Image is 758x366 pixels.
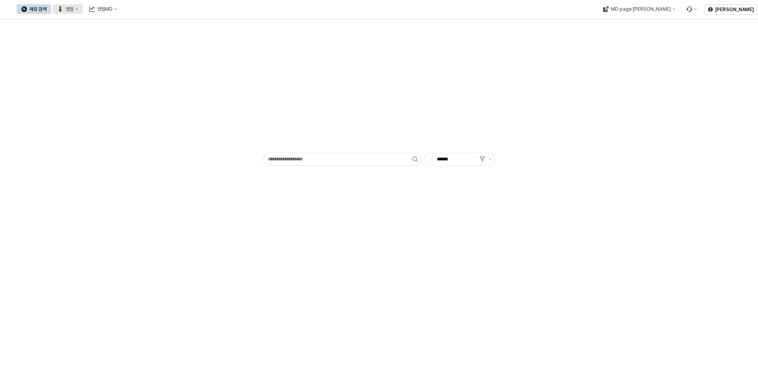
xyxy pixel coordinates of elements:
[97,6,113,12] div: 영업MD
[611,6,670,12] div: MD page [PERSON_NAME]
[17,4,51,14] button: 매장 검색
[53,4,83,14] button: 영업
[485,153,495,165] button: 제안 사항 표시
[681,4,701,14] div: Menu item 6
[429,156,435,162] span: -
[65,6,73,12] div: 영업
[29,6,46,12] div: 매장 검색
[704,4,757,15] button: [PERSON_NAME]
[84,4,122,14] button: 영업MD
[715,6,754,13] p: [PERSON_NAME]
[598,4,680,14] button: MD page [PERSON_NAME]
[598,4,680,14] div: MD page 이동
